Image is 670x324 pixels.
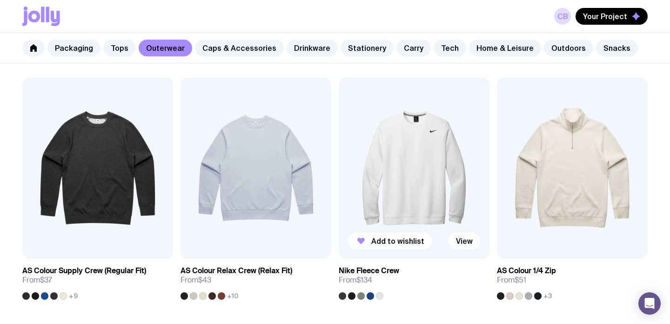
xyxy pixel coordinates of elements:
a: Stationery [341,40,394,56]
a: Outerwear [139,40,192,56]
a: Packaging [47,40,100,56]
span: $51 [515,275,526,285]
a: Drinkware [287,40,338,56]
a: Snacks [596,40,638,56]
a: Tech [434,40,466,56]
a: AS Colour 1/4 ZipFrom$51+3 [497,259,648,300]
a: Tops [103,40,136,56]
a: Outdoors [544,40,593,56]
span: $37 [40,275,52,285]
h3: AS Colour Supply Crew (Regular Fit) [22,266,146,276]
h3: AS Colour 1/4 Zip [497,266,556,276]
a: AS Colour Supply Crew (Regular Fit)From$37+9 [22,259,173,300]
span: $134 [356,275,372,285]
a: Home & Leisure [469,40,541,56]
span: Your Project [583,12,627,21]
h3: Nike Fleece Crew [339,266,399,276]
span: From [22,276,52,285]
span: +9 [69,292,78,300]
span: From [497,276,526,285]
button: Add to wishlist [348,233,432,249]
a: Carry [396,40,431,56]
a: View [449,233,480,249]
span: +3 [543,292,552,300]
h3: AS Colour Relax Crew (Relax Fit) [181,266,292,276]
span: Add to wishlist [371,236,424,246]
a: Caps & Accessories [195,40,284,56]
a: AS Colour Relax Crew (Relax Fit)From$43+10 [181,259,331,300]
a: CB [554,8,571,25]
span: From [339,276,372,285]
span: From [181,276,211,285]
a: Nike Fleece CrewFrom$134 [339,259,489,300]
span: $43 [198,275,211,285]
div: Open Intercom Messenger [638,292,661,315]
span: +10 [227,292,239,300]
button: Your Project [576,8,648,25]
